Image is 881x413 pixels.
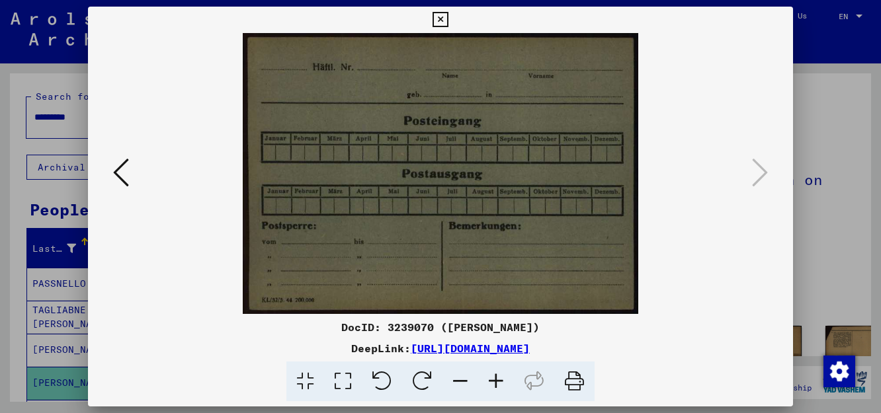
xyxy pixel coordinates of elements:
[243,33,638,314] img: 002.jpg
[411,342,530,355] a: [URL][DOMAIN_NAME]
[823,355,855,387] div: Change consent
[88,319,793,335] div: DocID: 3239070 ([PERSON_NAME])
[88,340,793,356] div: DeepLink:
[823,356,855,387] img: Change consent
